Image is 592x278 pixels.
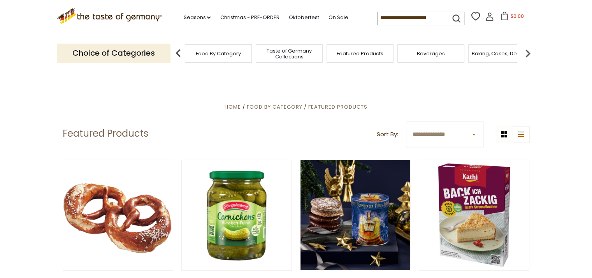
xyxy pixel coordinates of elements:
[308,103,367,111] a: Featured Products
[419,160,529,270] img: Kathi German Quark Cheese Crumble Cake Mix, 545g
[63,160,173,270] img: The Taste of Germany Bavarian Soft Pretzels, 4oz., 10 pc., handmade and frozen
[57,44,170,63] p: Choice of Categories
[300,160,411,270] img: Lebkuchen Schmidt Blue "Three King Angels" Blue Tin, Assorted Lebkuchen
[328,13,348,22] a: On Sale
[288,13,319,22] a: Oktoberfest
[225,103,241,111] a: Home
[247,103,302,111] a: Food By Category
[183,13,211,22] a: Seasons
[520,46,536,61] img: next arrow
[417,51,445,56] a: Beverages
[196,51,241,56] a: Food By Category
[510,13,523,19] span: $0.00
[377,130,398,139] label: Sort By:
[472,51,532,56] a: Baking, Cakes, Desserts
[337,51,383,56] a: Featured Products
[63,128,148,139] h1: Featured Products
[170,46,186,61] img: previous arrow
[495,12,529,23] button: $0.00
[220,13,279,22] a: Christmas - PRE-ORDER
[182,160,292,270] img: Hengstenberg Klassisch-Feine Cornichons in Jar - 330g.
[258,48,320,60] a: Taste of Germany Collections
